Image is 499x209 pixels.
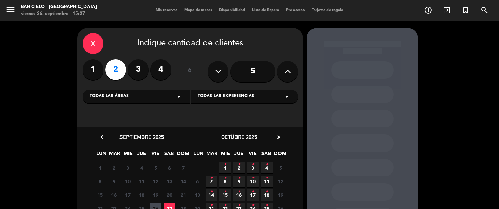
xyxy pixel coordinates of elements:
span: 1 [94,162,106,173]
label: 1 [83,59,103,80]
span: 6 [164,162,175,173]
span: 2 [108,162,120,173]
i: add_circle_outline [424,6,432,14]
i: menu [5,4,16,15]
span: 17 [122,189,134,201]
i: • [252,172,254,184]
span: VIE [150,149,161,161]
span: 9 [233,176,245,187]
span: 6 [192,176,203,187]
span: Disponibilidad [216,8,249,12]
span: 1 [219,162,231,173]
span: 15 [94,189,106,201]
span: 20 [164,189,175,201]
div: ó [178,59,201,84]
span: 15 [219,189,231,201]
div: Indique cantidad de clientes [83,33,298,54]
span: 8 [219,176,231,187]
span: Lista de Espera [249,8,283,12]
span: 11 [136,176,148,187]
i: • [238,186,240,197]
span: MIE [123,149,134,161]
span: 4 [261,162,273,173]
i: • [210,186,213,197]
span: JUE [233,149,245,161]
span: 19 [150,189,161,201]
div: viernes 26. septiembre - 15:27 [21,10,97,17]
span: 2 [233,162,245,173]
i: turned_in_not [461,6,470,14]
span: DOM [274,149,285,161]
i: arrow_drop_down [283,92,291,101]
span: 9 [108,176,120,187]
span: SAB [260,149,272,161]
span: 14 [178,176,189,187]
i: • [224,159,226,170]
span: 16 [233,189,245,201]
span: 12 [150,176,161,187]
i: • [224,186,226,197]
span: 13 [192,189,203,201]
span: LUN [95,149,107,161]
i: • [252,159,254,170]
span: 5 [275,162,286,173]
span: 5 [150,162,161,173]
i: • [238,159,240,170]
span: Mis reservas [152,8,181,12]
i: • [266,186,268,197]
span: 10 [122,176,134,187]
button: menu [5,4,16,17]
i: • [266,172,268,184]
span: 8 [94,176,106,187]
span: MAR [109,149,120,161]
i: • [252,186,254,197]
span: 3 [247,162,259,173]
span: 12 [275,176,286,187]
span: Mapa de mesas [181,8,216,12]
span: VIE [247,149,258,161]
i: exit_to_app [443,6,451,14]
span: 21 [178,189,189,201]
i: • [224,172,226,184]
label: 2 [105,59,126,80]
span: 18 [261,189,273,201]
span: MAR [206,149,218,161]
i: chevron_right [275,133,282,141]
span: JUE [136,149,148,161]
span: Pre-acceso [283,8,308,12]
span: septiembre 2025 [119,133,164,140]
i: close [89,39,97,48]
span: 10 [247,176,259,187]
label: 4 [150,59,171,80]
span: 4 [136,162,148,173]
label: 3 [128,59,149,80]
span: Todas las áreas [90,93,129,100]
span: 14 [206,189,217,201]
span: 7 [206,176,217,187]
span: LUN [193,149,204,161]
span: Todas las experiencias [198,93,254,100]
span: 16 [108,189,120,201]
span: SAB [163,149,175,161]
span: Tarjetas de regalo [308,8,347,12]
i: • [238,172,240,184]
span: DOM [177,149,188,161]
span: 18 [136,189,148,201]
span: 17 [247,189,259,201]
span: MIE [220,149,231,161]
span: octubre 2025 [221,133,257,140]
i: chevron_left [98,133,106,141]
i: arrow_drop_down [175,92,183,101]
span: 11 [261,176,273,187]
i: search [480,6,489,14]
span: 13 [164,176,175,187]
span: 19 [275,189,286,201]
div: Bar Cielo - [GEOGRAPHIC_DATA] [21,3,97,10]
span: 3 [122,162,134,173]
span: 7 [178,162,189,173]
i: • [210,172,213,184]
i: • [266,159,268,170]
